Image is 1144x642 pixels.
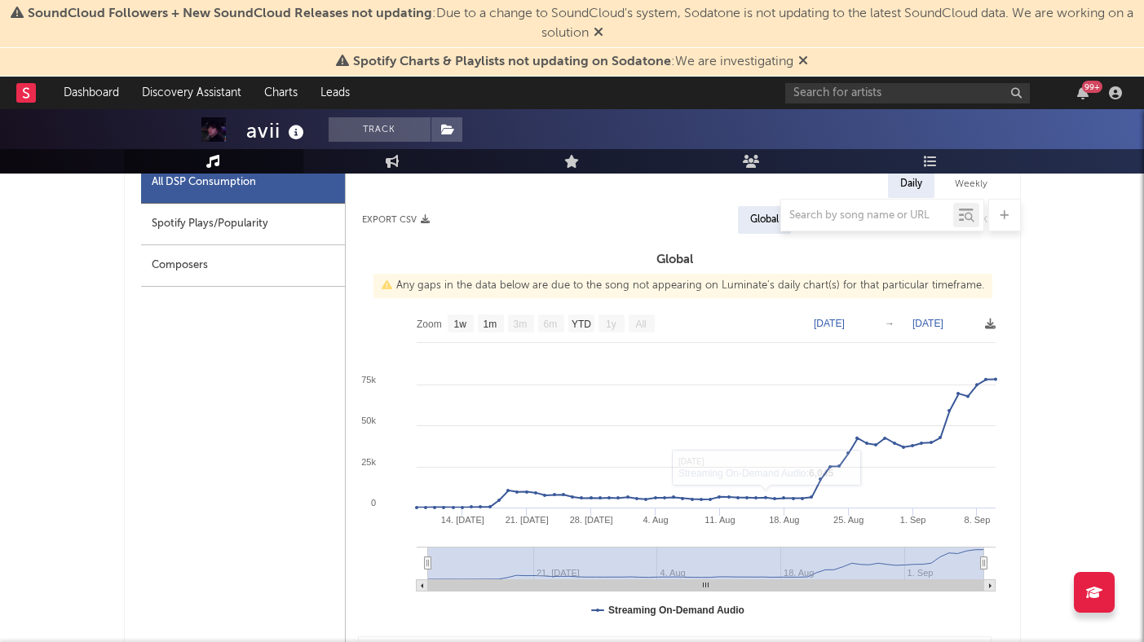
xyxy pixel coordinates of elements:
[781,209,953,222] input: Search by song name or URL
[569,515,612,525] text: 28. [DATE]
[635,319,646,330] text: All
[606,319,616,330] text: 1y
[912,318,943,329] text: [DATE]
[505,515,548,525] text: 21. [DATE]
[346,250,1004,270] h3: Global
[643,515,668,525] text: 4. Aug
[785,83,1030,103] input: Search for artists
[440,515,484,525] text: 14. [DATE]
[361,416,376,425] text: 50k
[571,319,590,330] text: YTD
[329,117,431,142] button: Track
[361,375,376,385] text: 75k
[513,319,527,330] text: 3m
[1077,86,1089,99] button: 99+
[152,173,256,192] div: All DSP Consumption
[373,274,992,298] div: Any gaps in the data below are due to the song not appearing on Luminate's daily chart(s) for tha...
[28,7,1133,40] span: : Due to a change to SoundCloud's system, Sodatone is not updating to the latest SoundCloud data....
[483,319,497,330] text: 1m
[705,515,735,525] text: 11. Aug
[594,27,603,40] span: Dismiss
[361,457,376,467] text: 25k
[28,7,432,20] span: SoundCloud Followers + New SoundCloud Releases not updating
[130,77,253,109] a: Discovery Assistant
[141,162,345,204] div: All DSP Consumption
[52,77,130,109] a: Dashboard
[141,245,345,287] div: Composers
[370,498,375,508] text: 0
[798,55,808,68] span: Dismiss
[309,77,361,109] a: Leads
[417,319,442,330] text: Zoom
[964,515,990,525] text: 8. Sep
[246,117,308,144] div: avii
[353,55,793,68] span: : We are investigating
[1082,81,1102,93] div: 99 +
[543,319,557,330] text: 6m
[899,515,925,525] text: 1. Sep
[608,605,744,616] text: Streaming On-Demand Audio
[353,55,671,68] span: Spotify Charts & Playlists not updating on Sodatone
[814,318,845,329] text: [DATE]
[885,318,894,329] text: →
[769,515,799,525] text: 18. Aug
[253,77,309,109] a: Charts
[833,515,864,525] text: 25. Aug
[943,170,1000,198] div: Weekly
[888,170,934,198] div: Daily
[453,319,466,330] text: 1w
